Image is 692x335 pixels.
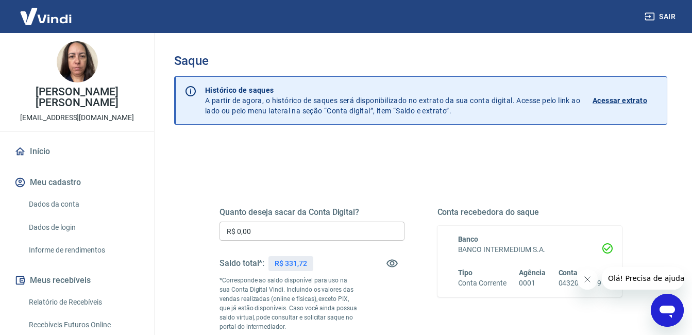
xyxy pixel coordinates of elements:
a: Relatório de Recebíveis [25,292,142,313]
img: a970be31-b96c-42e4-80c5-9f22de17c09c.jpeg [57,41,98,82]
p: *Corresponde ao saldo disponível para uso na sua Conta Digital Vindi. Incluindo os valores das ve... [220,276,358,331]
a: Dados de login [25,217,142,238]
span: Conta [559,269,578,277]
p: R$ 331,72 [275,258,307,269]
h3: Saque [174,54,667,68]
button: Sair [643,7,680,26]
img: Vindi [12,1,79,32]
h6: 043201241-9 [559,278,601,289]
h5: Conta recebedora do saque [437,207,622,217]
h5: Quanto deseja sacar da Conta Digital? [220,207,404,217]
h6: BANCO INTERMEDIUM S.A. [458,244,602,255]
a: Dados da conta [25,194,142,215]
p: Acessar extrato [593,95,647,106]
span: Tipo [458,269,473,277]
iframe: Botão para abrir a janela de mensagens [651,294,684,327]
p: Histórico de saques [205,85,580,95]
p: A partir de agora, o histórico de saques será disponibilizado no extrato da sua conta digital. Ac... [205,85,580,116]
iframe: Fechar mensagem [577,269,598,290]
a: Início [12,140,142,163]
a: Informe de rendimentos [25,240,142,261]
iframe: Mensagem da empresa [602,267,684,290]
span: Agência [519,269,546,277]
h6: Conta Corrente [458,278,507,289]
p: [EMAIL_ADDRESS][DOMAIN_NAME] [20,112,134,123]
a: Acessar extrato [593,85,659,116]
span: Banco [458,235,479,243]
button: Meu cadastro [12,171,142,194]
button: Meus recebíveis [12,269,142,292]
span: Olá! Precisa de ajuda? [6,7,87,15]
p: [PERSON_NAME] [PERSON_NAME] [8,87,146,108]
h6: 0001 [519,278,546,289]
h5: Saldo total*: [220,258,264,269]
